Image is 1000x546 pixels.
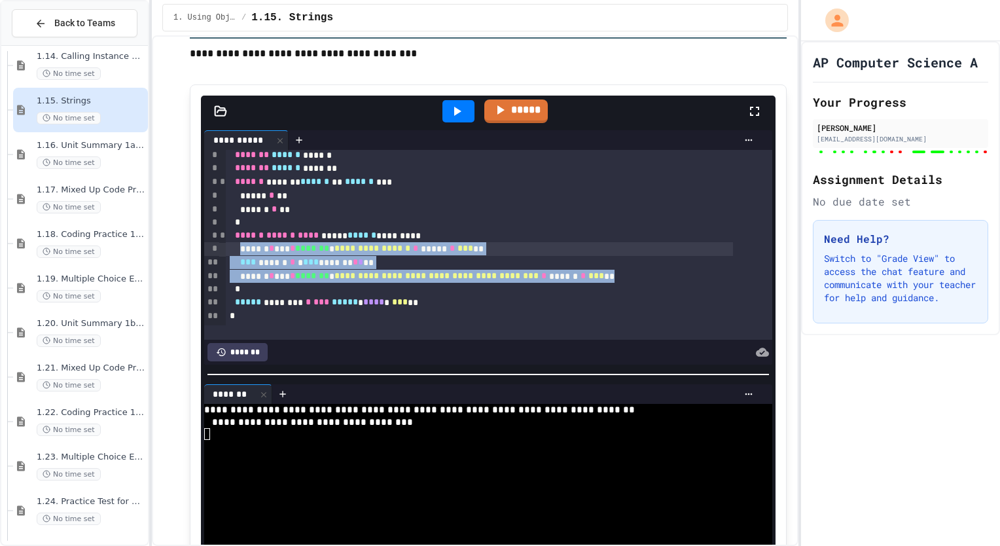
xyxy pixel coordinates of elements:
button: Back to Teams [12,9,137,37]
h2: Your Progress [813,93,988,111]
span: No time set [37,290,101,302]
div: No due date set [813,194,988,209]
span: 1.14. Calling Instance Methods [37,51,145,62]
div: [PERSON_NAME] [817,122,984,134]
span: No time set [37,156,101,169]
h3: Need Help? [824,231,977,247]
span: No time set [37,513,101,525]
span: 1.16. Unit Summary 1a (1.1-1.6) [37,140,145,151]
h1: AP Computer Science A [813,53,978,71]
span: 1.15. Strings [37,96,145,107]
p: Switch to "Grade View" to access the chat feature and communicate with your teacher for help and ... [824,252,977,304]
span: No time set [37,112,101,124]
span: 1.22. Coding Practice 1b (1.7-1.15) [37,407,145,418]
span: 1.18. Coding Practice 1a (1.1-1.6) [37,229,145,240]
span: 1.24. Practice Test for Objects (1.12-1.14) [37,496,145,507]
span: / [241,12,246,23]
div: [EMAIL_ADDRESS][DOMAIN_NAME] [817,134,984,144]
div: My Account [812,5,852,35]
span: Back to Teams [54,16,115,30]
span: No time set [37,201,101,213]
h2: Assignment Details [813,170,988,189]
span: 1.21. Mixed Up Code Practice 1b (1.7-1.15) [37,363,145,374]
span: No time set [37,468,101,481]
span: 1.17. Mixed Up Code Practice 1.1-1.6 [37,185,145,196]
span: No time set [37,246,101,258]
span: 1.20. Unit Summary 1b (1.7-1.15) [37,318,145,329]
span: 1.23. Multiple Choice Exercises for Unit 1b (1.9-1.15) [37,452,145,463]
span: No time set [37,379,101,391]
span: 1.15. Strings [251,10,333,26]
span: No time set [37,424,101,436]
span: 1.19. Multiple Choice Exercises for Unit 1a (1.1-1.6) [37,274,145,285]
span: 1. Using Objects and Methods [173,12,236,23]
span: No time set [37,335,101,347]
span: No time set [37,67,101,80]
